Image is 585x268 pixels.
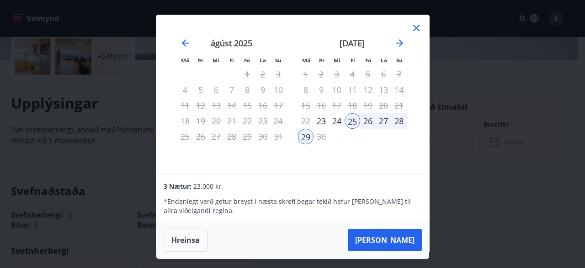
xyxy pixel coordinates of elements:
td: Not available. þriðjudagur, 16. september 2025 [314,98,329,113]
small: Mi [213,57,219,64]
td: Not available. mánudagur, 1. september 2025 [298,66,314,82]
td: Not available. þriðjudagur, 26. ágúst 2025 [193,129,208,144]
td: Not available. miðvikudagur, 20. ágúst 2025 [208,113,224,129]
button: Hreinsa [164,229,207,252]
small: Fö [244,57,250,64]
strong: [DATE] [340,38,365,49]
div: 26 [360,113,376,129]
small: Fö [365,57,371,64]
td: Not available. mánudagur, 11. ágúst 2025 [177,98,193,113]
td: Selected. sunnudagur, 28. september 2025 [391,113,407,129]
td: Not available. mánudagur, 22. september 2025 [298,113,314,129]
td: Not available. laugardagur, 30. ágúst 2025 [255,129,271,144]
td: Selected as end date. mánudagur, 29. september 2025 [298,129,314,144]
td: Not available. laugardagur, 9. ágúst 2025 [255,82,271,98]
td: Not available. laugardagur, 2. ágúst 2025 [255,66,271,82]
td: Not available. laugardagur, 23. ágúst 2025 [255,113,271,129]
td: Not available. föstudagur, 1. ágúst 2025 [239,66,255,82]
td: Not available. mánudagur, 4. ágúst 2025 [177,82,193,98]
small: Su [396,57,403,64]
td: Not available. þriðjudagur, 2. september 2025 [314,66,329,82]
td: Not available. sunnudagur, 21. september 2025 [391,98,407,113]
td: Not available. laugardagur, 16. ágúst 2025 [255,98,271,113]
td: Selected. laugardagur, 27. september 2025 [376,113,391,129]
td: Not available. mánudagur, 25. ágúst 2025 [177,129,193,144]
td: Not available. sunnudagur, 17. ágúst 2025 [271,98,286,113]
td: Not available. miðvikudagur, 27. ágúst 2025 [208,129,224,144]
td: Not available. þriðjudagur, 9. september 2025 [314,82,329,98]
td: Not available. mánudagur, 15. september 2025 [298,98,314,113]
td: Not available. sunnudagur, 24. ágúst 2025 [271,113,286,129]
div: Aðeins útritun í boði [314,129,329,144]
td: Not available. fimmtudagur, 4. september 2025 [345,66,360,82]
td: Not available. mánudagur, 8. september 2025 [298,82,314,98]
div: Move forward to switch to the next month. [394,38,405,49]
div: Aðeins innritun í boði [314,113,329,129]
div: 29 [298,129,314,144]
td: Not available. fimmtudagur, 14. ágúst 2025 [224,98,239,113]
td: Not available. miðvikudagur, 13. ágúst 2025 [208,98,224,113]
td: Not available. fimmtudagur, 21. ágúst 2025 [224,113,239,129]
td: Not available. laugardagur, 13. september 2025 [376,82,391,98]
small: Þr [198,57,203,64]
td: Not available. fimmtudagur, 28. ágúst 2025 [224,129,239,144]
small: Fi [351,57,355,64]
span: 3 Nætur: [164,182,191,191]
div: Calendar [167,26,418,164]
td: Not available. miðvikudagur, 3. september 2025 [329,66,345,82]
td: Choose þriðjudagur, 30. september 2025 as your check-out date. It’s available. [314,129,329,144]
div: Move backward to switch to the previous month. [180,38,191,49]
td: Not available. þriðjudagur, 5. ágúst 2025 [193,82,208,98]
small: Su [275,57,282,64]
td: Not available. fimmtudagur, 18. september 2025 [345,98,360,113]
small: Fi [229,57,234,64]
small: Þr [319,57,324,64]
small: Mi [334,57,340,64]
td: Selected. föstudagur, 26. september 2025 [360,113,376,129]
td: Not available. sunnudagur, 10. ágúst 2025 [271,82,286,98]
span: 23.000 kr. [193,182,223,191]
td: Not available. föstudagur, 5. september 2025 [360,66,376,82]
td: Not available. föstudagur, 12. september 2025 [360,82,376,98]
td: Not available. föstudagur, 8. ágúst 2025 [239,82,255,98]
td: Not available. fimmtudagur, 11. september 2025 [345,82,360,98]
td: Choose miðvikudagur, 24. september 2025 as your check-out date. It’s available. [329,113,345,129]
td: Not available. föstudagur, 22. ágúst 2025 [239,113,255,129]
td: Not available. mánudagur, 18. ágúst 2025 [177,113,193,129]
td: Not available. miðvikudagur, 17. september 2025 [329,98,345,113]
td: Not available. laugardagur, 20. september 2025 [376,98,391,113]
strong: ágúst 2025 [211,38,252,49]
td: Not available. föstudagur, 15. ágúst 2025 [239,98,255,113]
td: Not available. sunnudagur, 3. ágúst 2025 [271,66,286,82]
td: Not available. laugardagur, 6. september 2025 [376,66,391,82]
td: Not available. miðvikudagur, 6. ágúst 2025 [208,82,224,98]
div: 24 [329,113,345,129]
td: Choose þriðjudagur, 23. september 2025 as your check-out date. It’s available. [314,113,329,129]
div: 27 [376,113,391,129]
small: Má [302,57,310,64]
td: Not available. sunnudagur, 14. september 2025 [391,82,407,98]
div: 28 [391,113,407,129]
td: Not available. fimmtudagur, 7. ágúst 2025 [224,82,239,98]
td: Not available. þriðjudagur, 19. ágúst 2025 [193,113,208,129]
small: Má [181,57,189,64]
td: Not available. föstudagur, 29. ágúst 2025 [239,129,255,144]
td: Not available. föstudagur, 19. september 2025 [360,98,376,113]
td: Not available. sunnudagur, 7. september 2025 [391,66,407,82]
td: Selected as start date. fimmtudagur, 25. september 2025 [345,113,360,129]
div: 25 [345,113,360,129]
p: * Endanlegt verð getur breyst í næsta skrefi þegar tekið hefur [PERSON_NAME] til allra viðeigandi... [164,197,421,215]
td: Not available. þriðjudagur, 12. ágúst 2025 [193,98,208,113]
td: Not available. sunnudagur, 31. ágúst 2025 [271,129,286,144]
button: [PERSON_NAME] [348,229,422,251]
small: La [381,57,387,64]
small: La [260,57,266,64]
td: Not available. miðvikudagur, 10. september 2025 [329,82,345,98]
